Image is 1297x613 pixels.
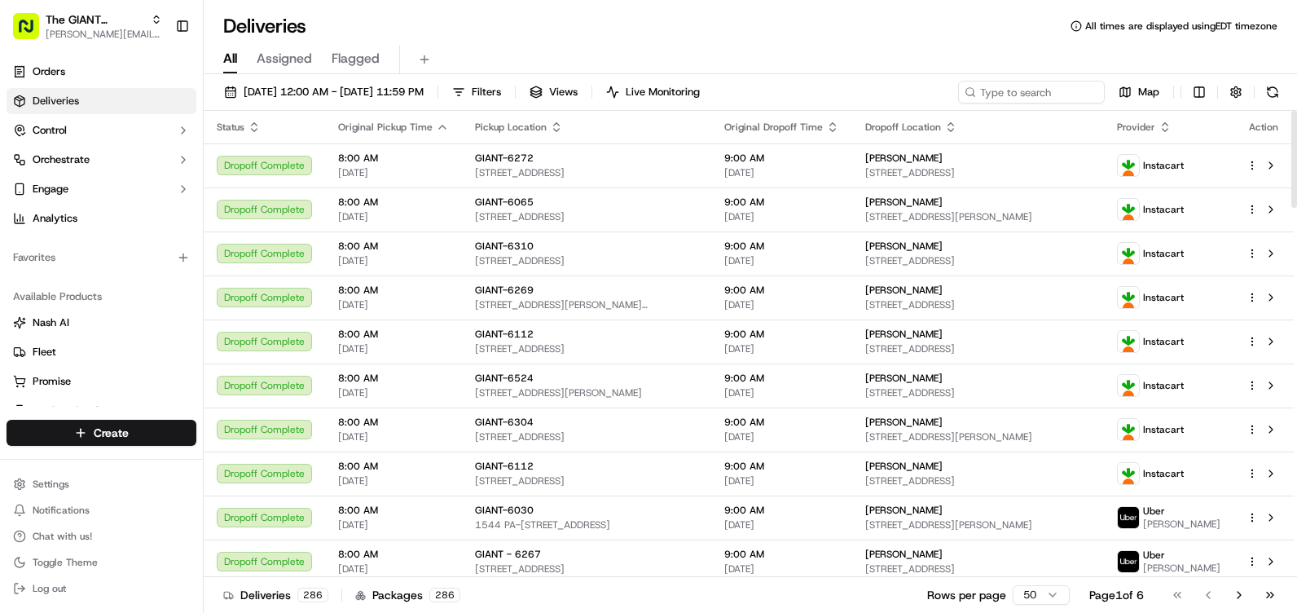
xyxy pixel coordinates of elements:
[338,210,449,223] span: [DATE]
[223,13,306,39] h1: Deliveries
[865,372,943,385] span: [PERSON_NAME]
[244,85,424,99] span: [DATE] 12:00 AM - [DATE] 11:59 PM
[475,372,534,385] span: GIANT-6524
[33,94,79,108] span: Deliveries
[7,368,196,395] button: Promise
[338,474,449,487] span: [DATE]
[1143,159,1184,172] span: Instacart
[338,196,449,209] span: 8:00 AM
[33,478,69,491] span: Settings
[16,16,49,49] img: Nash
[865,166,1091,179] span: [STREET_ADDRESS]
[1118,287,1139,308] img: profile_instacart_ahold_partner.png
[33,182,68,196] span: Engage
[33,345,56,359] span: Fleet
[475,328,534,341] span: GIANT-6112
[7,577,196,600] button: Log out
[7,525,196,548] button: Chat with us!
[7,7,169,46] button: The GIANT Company[PERSON_NAME][EMAIL_ADDRESS][PERSON_NAME][DOMAIN_NAME]
[1117,121,1155,134] span: Provider
[1118,463,1139,484] img: profile_instacart_ahold_partner.png
[445,81,508,104] button: Filters
[338,121,433,134] span: Original Pickup Time
[55,172,206,185] div: We're available if you need us!
[7,245,196,271] div: Favorites
[7,499,196,522] button: Notifications
[154,236,262,253] span: API Documentation
[475,284,534,297] span: GIANT-6269
[7,176,196,202] button: Engage
[1118,243,1139,264] img: profile_instacart_ahold_partner.png
[1085,20,1277,33] span: All times are displayed using EDT timezone
[33,64,65,79] span: Orders
[865,430,1091,443] span: [STREET_ADDRESS][PERSON_NAME]
[16,238,29,251] div: 📗
[1118,507,1139,528] img: profile_uber_ahold_partner.png
[927,587,1006,603] p: Rows per page
[1143,203,1184,216] span: Instacart
[549,85,578,99] span: Views
[1143,247,1184,260] span: Instacart
[7,117,196,143] button: Control
[865,562,1091,576] span: [STREET_ADDRESS]
[13,374,190,389] a: Promise
[865,328,943,341] span: [PERSON_NAME]
[338,504,449,517] span: 8:00 AM
[1118,155,1139,176] img: profile_instacart_ahold_partner.png
[7,420,196,446] button: Create
[338,460,449,473] span: 8:00 AM
[475,430,698,443] span: [STREET_ADDRESS]
[1118,551,1139,572] img: profile_uber_ahold_partner.png
[724,474,839,487] span: [DATE]
[724,240,839,253] span: 9:00 AM
[33,236,125,253] span: Knowledge Base
[865,284,943,297] span: [PERSON_NAME]
[475,416,534,429] span: GIANT-6304
[162,276,197,289] span: Pylon
[338,430,449,443] span: [DATE]
[94,425,129,441] span: Create
[332,49,380,68] span: Flagged
[475,121,547,134] span: Pickup Location
[865,196,943,209] span: [PERSON_NAME]
[865,210,1091,223] span: [STREET_ADDRESS][PERSON_NAME]
[522,81,585,104] button: Views
[865,518,1091,531] span: [STREET_ADDRESS][PERSON_NAME]
[724,342,839,355] span: [DATE]
[475,518,698,531] span: 1544 PA-[STREET_ADDRESS]
[217,121,244,134] span: Status
[7,59,196,85] a: Orders
[475,386,698,399] span: [STREET_ADDRESS][PERSON_NAME]
[865,386,1091,399] span: [STREET_ADDRESS]
[475,298,698,311] span: [STREET_ADDRESS][PERSON_NAME][PERSON_NAME]
[724,430,839,443] span: [DATE]
[33,504,90,517] span: Notifications
[33,530,92,543] span: Chat with us!
[1138,85,1159,99] span: Map
[1246,121,1281,134] div: Action
[1143,518,1220,531] span: [PERSON_NAME]
[724,254,839,267] span: [DATE]
[724,284,839,297] span: 9:00 AM
[297,588,328,602] div: 286
[55,156,267,172] div: Start new chat
[33,404,111,418] span: Product Catalog
[475,240,534,253] span: GIANT-6310
[33,582,66,595] span: Log out
[475,504,534,517] span: GIANT-6030
[475,254,698,267] span: [STREET_ADDRESS]
[1089,587,1144,603] div: Page 1 of 6
[865,474,1091,487] span: [STREET_ADDRESS]
[338,254,449,267] span: [DATE]
[338,240,449,253] span: 8:00 AM
[1143,562,1220,575] span: [PERSON_NAME]
[1261,81,1284,104] button: Refresh
[7,284,196,310] div: Available Products
[338,298,449,311] span: [DATE]
[33,211,77,226] span: Analytics
[724,298,839,311] span: [DATE]
[865,152,943,165] span: [PERSON_NAME]
[626,85,700,99] span: Live Monitoring
[724,548,839,561] span: 9:00 AM
[865,121,941,134] span: Dropoff Location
